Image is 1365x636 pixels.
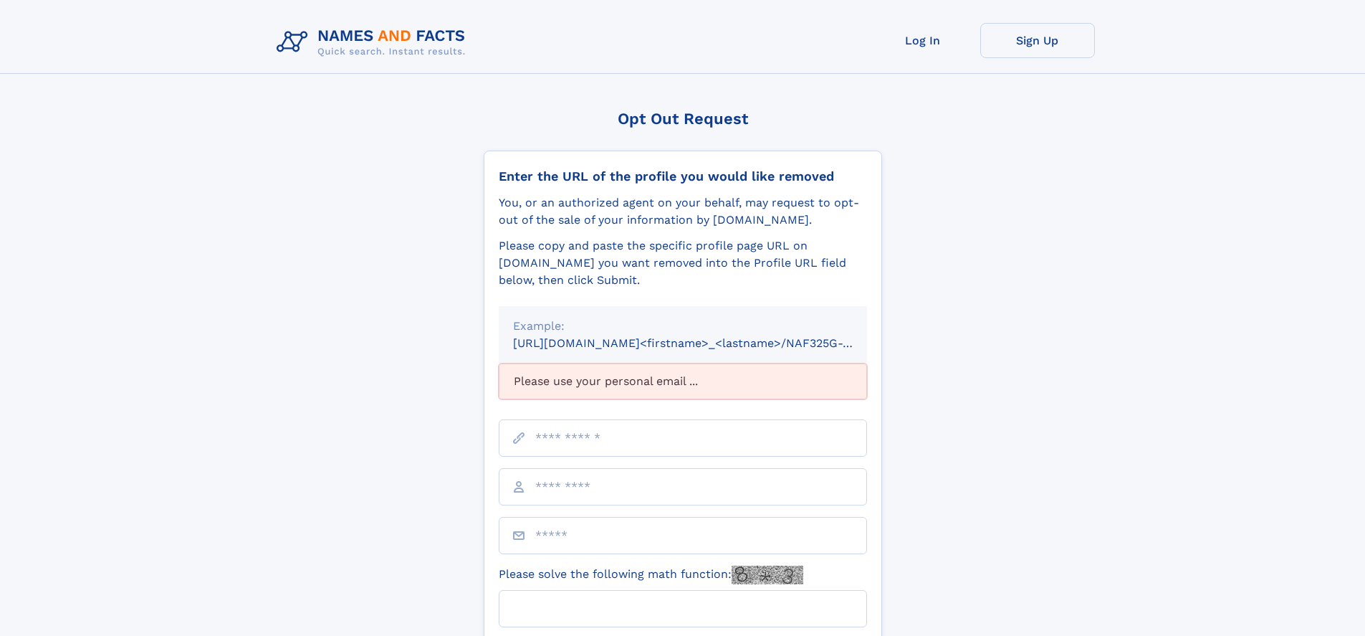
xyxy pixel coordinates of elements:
div: Please use your personal email ... [499,364,867,399]
div: Enter the URL of the profile you would like removed [499,169,867,184]
div: You, or an authorized agent on your behalf, may request to opt-out of the sale of your informatio... [499,194,867,229]
small: [URL][DOMAIN_NAME]<firstname>_<lastname>/NAF325G-xxxxxxxx [513,336,894,350]
a: Log In [866,23,980,58]
div: Please copy and paste the specific profile page URL on [DOMAIN_NAME] you want removed into the Pr... [499,237,867,289]
label: Please solve the following math function: [499,566,803,584]
div: Opt Out Request [484,110,882,128]
a: Sign Up [980,23,1095,58]
img: Logo Names and Facts [271,23,477,62]
div: Example: [513,318,853,335]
